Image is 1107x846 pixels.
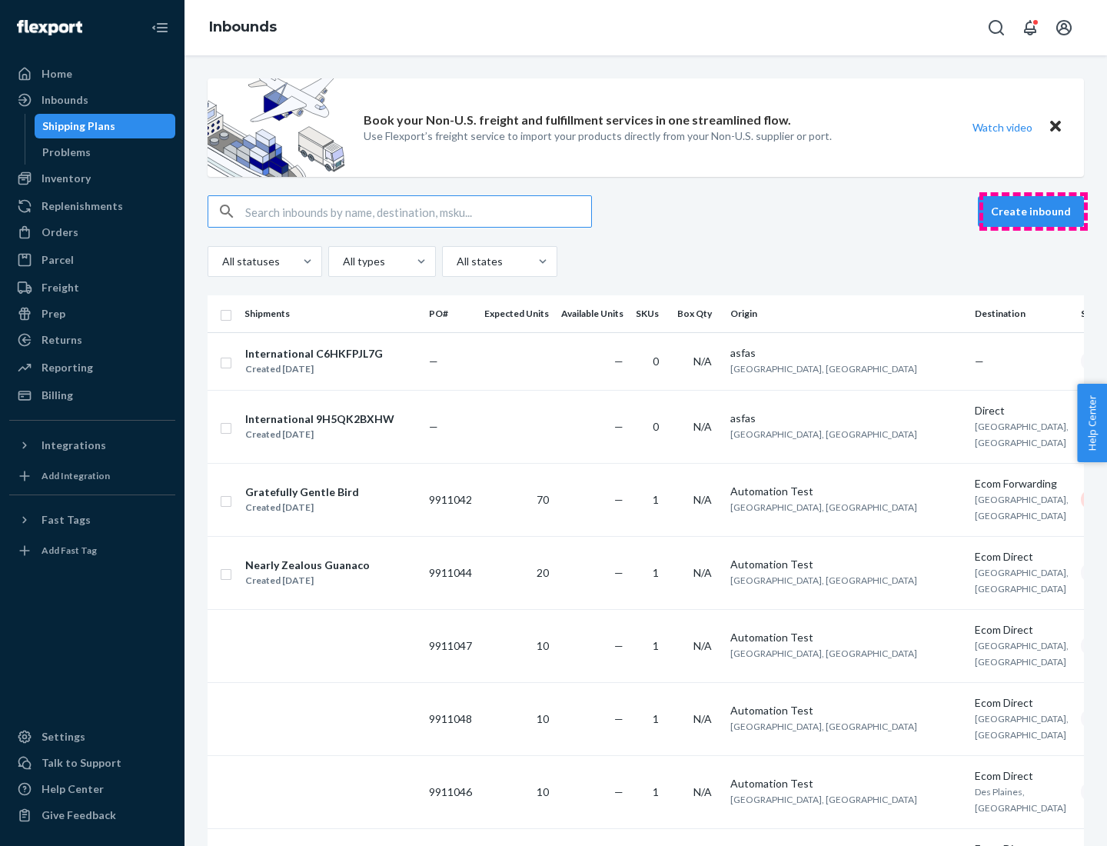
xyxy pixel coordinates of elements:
[730,557,962,572] div: Automation Test
[245,485,359,500] div: Gratefully Gentle Bird
[975,567,1069,595] span: [GEOGRAPHIC_DATA], [GEOGRAPHIC_DATA]
[730,345,962,361] div: asfas
[730,648,917,659] span: [GEOGRAPHIC_DATA], [GEOGRAPHIC_DATA]
[9,328,175,352] a: Returns
[653,420,659,433] span: 0
[537,785,549,798] span: 10
[693,493,712,506] span: N/A
[730,776,962,791] div: Automation Test
[35,114,176,138] a: Shipping Plans
[730,363,917,375] span: [GEOGRAPHIC_DATA], [GEOGRAPHIC_DATA]
[42,781,104,797] div: Help Center
[42,66,72,82] div: Home
[724,295,969,332] th: Origin
[975,622,1069,638] div: Ecom Direct
[693,355,712,368] span: N/A
[42,729,85,744] div: Settings
[42,755,121,771] div: Talk to Support
[42,92,88,108] div: Inbounds
[245,427,394,442] div: Created [DATE]
[614,355,623,368] span: —
[9,538,175,563] a: Add Fast Tag
[455,254,457,269] input: All states
[9,433,175,458] button: Integrations
[429,420,438,433] span: —
[42,198,123,214] div: Replenishments
[975,713,1069,741] span: [GEOGRAPHIC_DATA], [GEOGRAPHIC_DATA]
[693,420,712,433] span: N/A
[730,501,917,513] span: [GEOGRAPHIC_DATA], [GEOGRAPHIC_DATA]
[9,62,175,86] a: Home
[245,346,383,361] div: International C6HKFPJL7G
[245,558,370,573] div: Nearly Zealous Guanaco
[671,295,724,332] th: Box Qty
[42,280,79,295] div: Freight
[197,5,289,50] ol: breadcrumbs
[245,500,359,515] div: Created [DATE]
[614,785,623,798] span: —
[42,306,65,321] div: Prep
[1049,12,1079,43] button: Open account menu
[614,712,623,725] span: —
[1077,384,1107,462] button: Help Center
[9,275,175,300] a: Freight
[9,194,175,218] a: Replenishments
[209,18,277,35] a: Inbounds
[693,566,712,579] span: N/A
[42,388,73,403] div: Billing
[981,12,1012,43] button: Open Search Box
[730,721,917,732] span: [GEOGRAPHIC_DATA], [GEOGRAPHIC_DATA]
[9,88,175,112] a: Inbounds
[614,493,623,506] span: —
[42,225,78,240] div: Orders
[9,355,175,380] a: Reporting
[42,171,91,186] div: Inventory
[653,566,659,579] span: 1
[221,254,222,269] input: All statuses
[537,493,549,506] span: 70
[423,609,478,682] td: 9911047
[9,751,175,775] a: Talk to Support
[364,112,791,129] p: Book your Non-U.S. freight and fulfillment services in one streamlined flow.
[962,116,1042,138] button: Watch video
[1045,116,1065,138] button: Close
[17,20,82,35] img: Flexport logo
[245,196,591,227] input: Search inbounds by name, destination, msku...
[35,140,176,165] a: Problems
[42,544,97,557] div: Add Fast Tag
[478,295,555,332] th: Expected Units
[653,639,659,652] span: 1
[42,145,91,160] div: Problems
[423,536,478,609] td: 9911044
[730,575,917,586] span: [GEOGRAPHIC_DATA], [GEOGRAPHIC_DATA]
[9,220,175,245] a: Orders
[145,12,175,43] button: Close Navigation
[42,360,93,375] div: Reporting
[693,785,712,798] span: N/A
[693,639,712,652] span: N/A
[42,469,110,482] div: Add Integration
[653,493,659,506] span: 1
[42,252,74,268] div: Parcel
[975,355,984,368] span: —
[1015,12,1045,43] button: Open notifications
[42,438,106,453] div: Integrations
[9,464,175,488] a: Add Integration
[9,248,175,272] a: Parcel
[9,301,175,326] a: Prep
[653,355,659,368] span: 0
[730,794,917,805] span: [GEOGRAPHIC_DATA], [GEOGRAPHIC_DATA]
[975,476,1069,491] div: Ecom Forwarding
[42,512,91,528] div: Fast Tags
[423,463,478,536] td: 9911042
[693,712,712,725] span: N/A
[9,508,175,532] button: Fast Tags
[537,566,549,579] span: 20
[730,484,962,499] div: Automation Test
[364,128,832,144] p: Use Flexport’s freight service to import your products directly from your Non-U.S. supplier or port.
[9,803,175,828] button: Give Feedback
[42,332,82,348] div: Returns
[614,566,623,579] span: —
[9,166,175,191] a: Inventory
[245,361,383,377] div: Created [DATE]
